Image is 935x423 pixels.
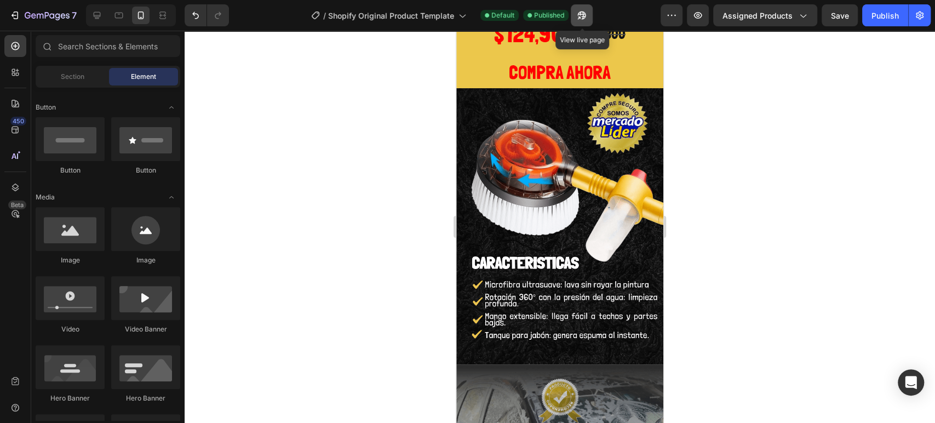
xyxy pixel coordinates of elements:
div: Image [36,255,105,265]
iframe: Design area [456,31,663,423]
button: 7 [4,4,82,26]
p: 7 [72,9,77,22]
div: Open Intercom Messenger [898,369,924,396]
span: Section [61,72,84,82]
button: Save [822,4,858,26]
div: Hero Banner [111,393,180,403]
div: 450 [10,117,26,125]
div: Hero Banner [36,393,105,403]
div: Undo/Redo [185,4,229,26]
span: Toggle open [163,99,180,116]
span: Shopify Original Product Template [328,10,454,21]
span: Toggle open [163,188,180,206]
span: / [323,10,326,21]
div: Button [111,165,180,175]
p: COMPRA AHORA [53,32,154,51]
button: Assigned Products [713,4,817,26]
span: Button [36,102,56,112]
span: Published [534,10,564,20]
div: Publish [871,10,899,21]
span: Assigned Products [722,10,793,21]
span: Default [491,10,514,20]
div: Button [36,165,105,175]
button: Publish [862,4,908,26]
div: Rich Text Editor. Editing area: main [53,32,154,51]
span: Save [831,11,849,20]
input: Search Sections & Elements [36,35,180,57]
div: Video [36,324,105,334]
div: Beta [8,201,26,209]
div: Image [111,255,180,265]
div: Video Banner [111,324,180,334]
span: Element [131,72,156,82]
span: Media [36,192,55,202]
